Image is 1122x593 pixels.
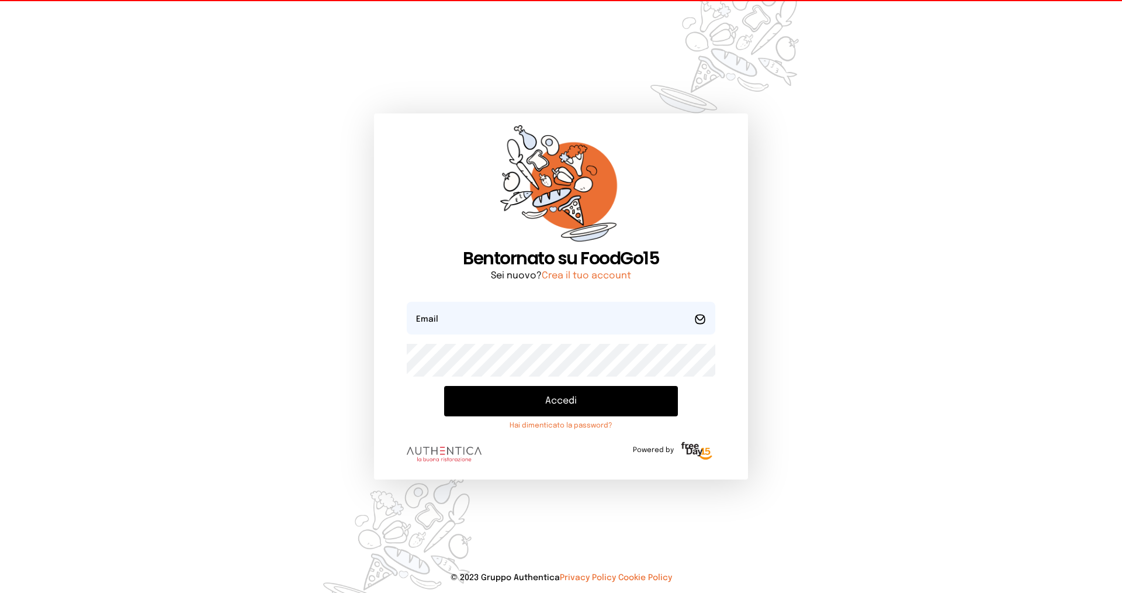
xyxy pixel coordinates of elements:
[560,574,616,582] a: Privacy Policy
[407,269,715,283] p: Sei nuovo?
[407,447,482,462] img: logo.8f33a47.png
[19,572,1103,584] p: © 2023 Gruppo Authentica
[407,248,715,269] h1: Bentornato su FoodGo15
[500,125,622,249] img: sticker-orange.65babaf.png
[444,421,678,430] a: Hai dimenticato la password?
[678,440,715,463] img: logo-freeday.3e08031.png
[542,271,631,281] a: Crea il tuo account
[618,574,672,582] a: Cookie Policy
[633,446,674,455] span: Powered by
[444,386,678,416] button: Accedi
